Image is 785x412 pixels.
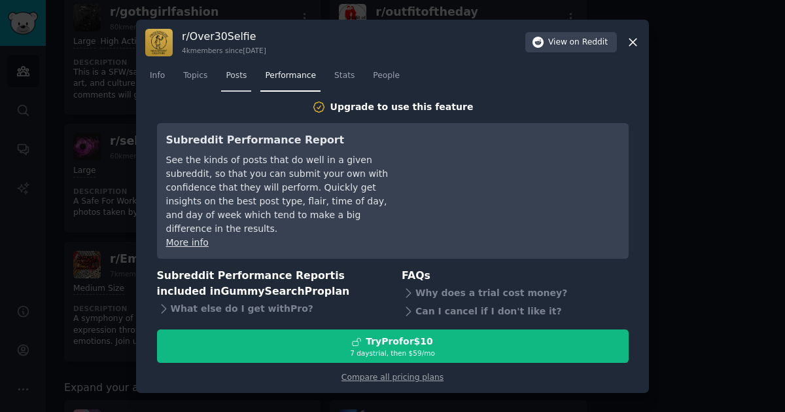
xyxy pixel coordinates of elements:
[570,37,608,48] span: on Reddit
[145,29,173,56] img: Over30Selfie
[548,37,608,48] span: View
[158,348,628,358] div: 7 days trial, then $ 59 /mo
[166,153,405,236] div: See the kinds of posts that do well in a given subreddit, so that you can submit your own with co...
[260,66,321,92] a: Performance
[157,300,384,318] div: What else do I get with Pro ?
[402,284,629,302] div: Why does a trial cost money?
[402,268,629,284] h3: FAQs
[330,66,359,92] a: Stats
[150,70,165,82] span: Info
[366,335,433,348] div: Try Pro for $10
[330,100,474,114] div: Upgrade to use this feature
[166,132,405,149] h3: Subreddit Performance Report
[226,70,247,82] span: Posts
[334,70,355,82] span: Stats
[525,32,617,53] button: Viewon Reddit
[265,70,316,82] span: Performance
[182,46,266,55] div: 4k members since [DATE]
[423,132,619,231] iframe: YouTube video player
[402,302,629,320] div: Can I cancel if I don't like it?
[183,70,207,82] span: Topics
[157,268,384,300] h3: Subreddit Performance Report is included in plan
[179,66,212,92] a: Topics
[145,66,169,92] a: Info
[368,66,404,92] a: People
[341,373,444,382] a: Compare all pricing plans
[220,285,324,297] span: GummySearch Pro
[182,29,266,43] h3: r/ Over30Selfie
[166,237,209,248] a: More info
[373,70,400,82] span: People
[157,329,629,363] button: TryProfor$107 daystrial, then $59/mo
[221,66,251,92] a: Posts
